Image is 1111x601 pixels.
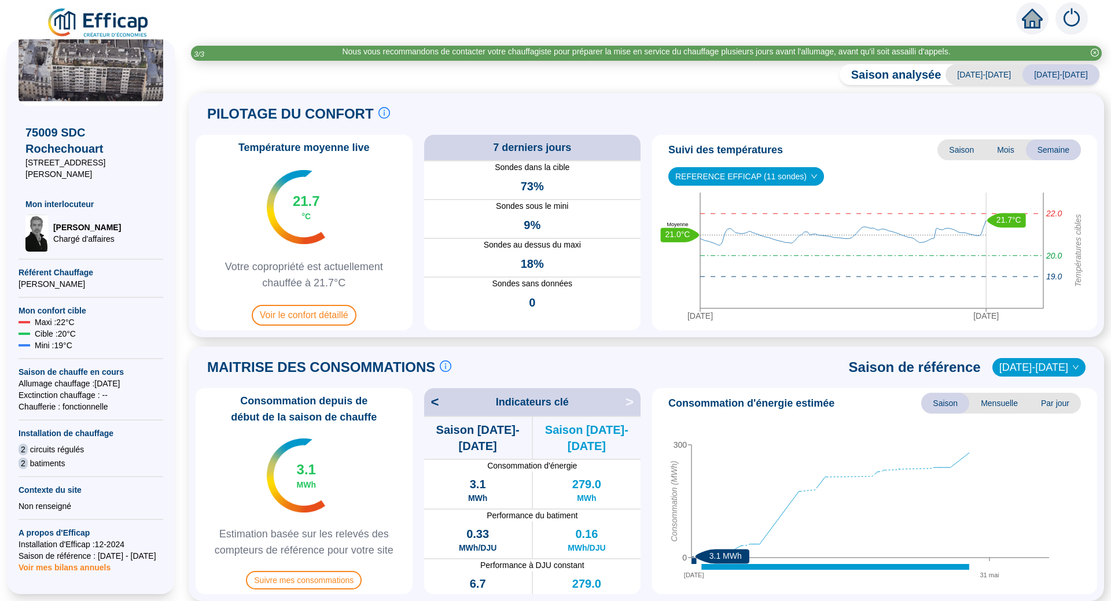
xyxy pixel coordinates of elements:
[35,328,76,340] span: Cible : 20 °C
[575,526,598,542] span: 0.16
[1073,215,1083,287] tspan: Températures cibles
[1022,64,1099,85] span: [DATE]-[DATE]
[19,458,28,469] span: 2
[459,542,496,554] span: MWh/DJU
[1029,393,1081,414] span: Par jour
[19,305,163,316] span: Mon confort cible
[496,394,569,410] span: Indicateurs clé
[19,366,163,378] span: Saison de chauffe en cours
[668,395,834,411] span: Consommation d'énergie estimée
[200,526,408,558] span: Estimation basée sur les relevés des compteurs de référence pour votre site
[687,311,713,320] tspan: [DATE]
[521,256,544,272] span: 18%
[424,422,532,454] span: Saison [DATE]-[DATE]
[342,46,950,58] div: Nous vous recommandons de contacter votre chauffagiste pour préparer la mise en service du chauff...
[424,460,641,471] span: Consommation d'énergie
[25,198,156,210] span: Mon interlocuteur
[246,571,362,589] span: Suivre mes consommations
[424,278,641,290] span: Sondes sans données
[999,359,1079,376] span: 2023-2024
[35,340,72,351] span: Mini : 19 °C
[980,571,999,578] tspan: 31 mai
[675,168,817,185] span: REFERENCE EFFICAP (11 sondes)
[19,556,111,572] span: Voir mes bilans annuels
[470,576,486,592] span: 6.7
[19,500,163,512] div: Non renseigné
[665,230,690,239] text: 21.0°C
[424,510,641,521] span: Performance du batiment
[969,393,1029,414] span: Mensuelle
[811,173,818,180] span: down
[19,278,163,290] span: [PERSON_NAME]
[937,139,985,160] span: Saison
[424,161,641,174] span: Sondes dans la cible
[30,444,84,455] span: circuits régulés
[301,211,311,222] span: °C
[470,476,486,492] span: 3.1
[668,142,783,158] span: Suivi des températures
[709,551,742,561] text: 3.1 MWh
[626,393,641,411] span: >
[1072,364,1079,371] span: down
[529,294,535,311] span: 0
[1046,251,1062,260] tspan: 20.0
[19,550,163,562] span: Saison de référence : [DATE] - [DATE]
[53,222,121,233] span: [PERSON_NAME]
[378,107,390,119] span: info-circle
[424,559,641,571] span: Performance à DJU constant
[252,305,356,326] span: Voir le confort détaillé
[46,7,151,39] img: efficap energie logo
[684,571,704,578] tspan: [DATE]
[293,192,320,211] span: 21.7
[946,64,1022,85] span: [DATE]-[DATE]
[194,50,204,58] i: 3 / 3
[985,139,1026,160] span: Mois
[524,217,540,233] span: 9%
[572,476,601,492] span: 279.0
[207,358,435,377] span: MAITRISE DES CONSOMMATIONS
[667,222,688,228] text: Moyenne
[19,527,163,539] span: A propos d'Efficap
[572,576,601,592] span: 279.0
[19,401,163,412] span: Chaufferie : fonctionnelle
[424,200,641,212] span: Sondes sous le mini
[973,311,999,320] tspan: [DATE]
[231,139,377,156] span: Température moyenne live
[996,215,1021,224] text: 21.7°C
[1046,272,1062,281] tspan: 19.0
[19,267,163,278] span: Référent Chauffage
[424,239,641,251] span: Sondes au dessus du maxi
[297,460,316,479] span: 3.1
[53,233,121,245] span: Chargé d'affaires
[19,427,163,439] span: Installation de chauffage
[682,553,687,562] tspan: 0
[297,479,316,491] span: MWh
[568,542,605,554] span: MWh/DJU
[19,484,163,496] span: Contexte du site
[200,393,408,425] span: Consommation depuis de début de la saison de chauffe
[1022,8,1043,29] span: home
[1026,139,1081,160] span: Semaine
[921,393,969,414] span: Saison
[1091,49,1099,57] span: close-circle
[669,461,679,542] tspan: Consommation (MWh)
[533,422,641,454] span: Saison [DATE]-[DATE]
[267,170,325,244] img: indicateur températures
[468,492,487,504] span: MWh
[424,393,439,411] span: <
[19,389,163,401] span: Exctinction chauffage : --
[493,139,571,156] span: 7 derniers jours
[267,438,325,512] img: indicateur températures
[466,526,489,542] span: 0.33
[19,539,163,550] span: Installation d'Efficap : 12-2024
[840,67,941,83] span: Saison analysée
[30,458,65,469] span: batiments
[1055,2,1088,35] img: alerts
[207,105,374,123] span: PILOTAGE DU CONFORT
[674,440,687,449] tspan: 300
[25,124,156,157] span: 75009 SDC Rochechouart
[1046,209,1062,219] tspan: 22.0
[25,157,156,180] span: [STREET_ADDRESS][PERSON_NAME]
[521,178,544,194] span: 73%
[200,259,408,291] span: Votre copropriété est actuellement chauffée à 21.7°C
